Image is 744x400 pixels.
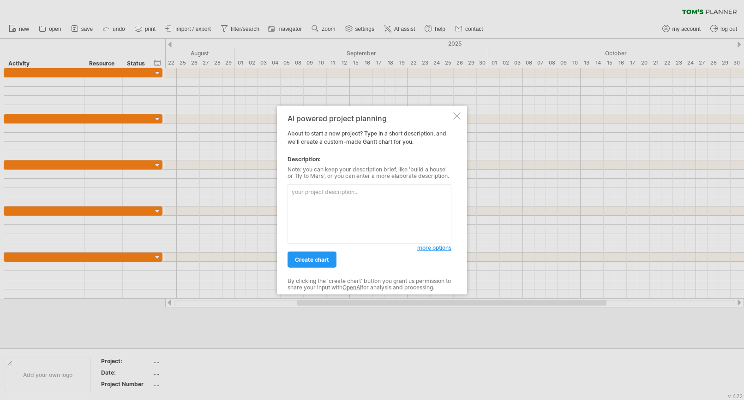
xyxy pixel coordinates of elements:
[288,155,451,164] div: Description:
[295,256,329,263] span: create chart
[288,252,336,268] a: create chart
[342,284,361,291] a: OpenAI
[288,278,451,291] div: By clicking the 'create chart' button you grant us permission to share your input with for analys...
[417,244,451,251] span: more options
[417,244,451,252] a: more options
[288,114,451,123] div: AI powered project planning
[288,166,451,180] div: Note: you can keep your description brief, like 'build a house' or 'fly to Mars', or you can ente...
[288,114,451,286] div: About to start a new project? Type in a short description, and we'll create a custom-made Gantt c...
